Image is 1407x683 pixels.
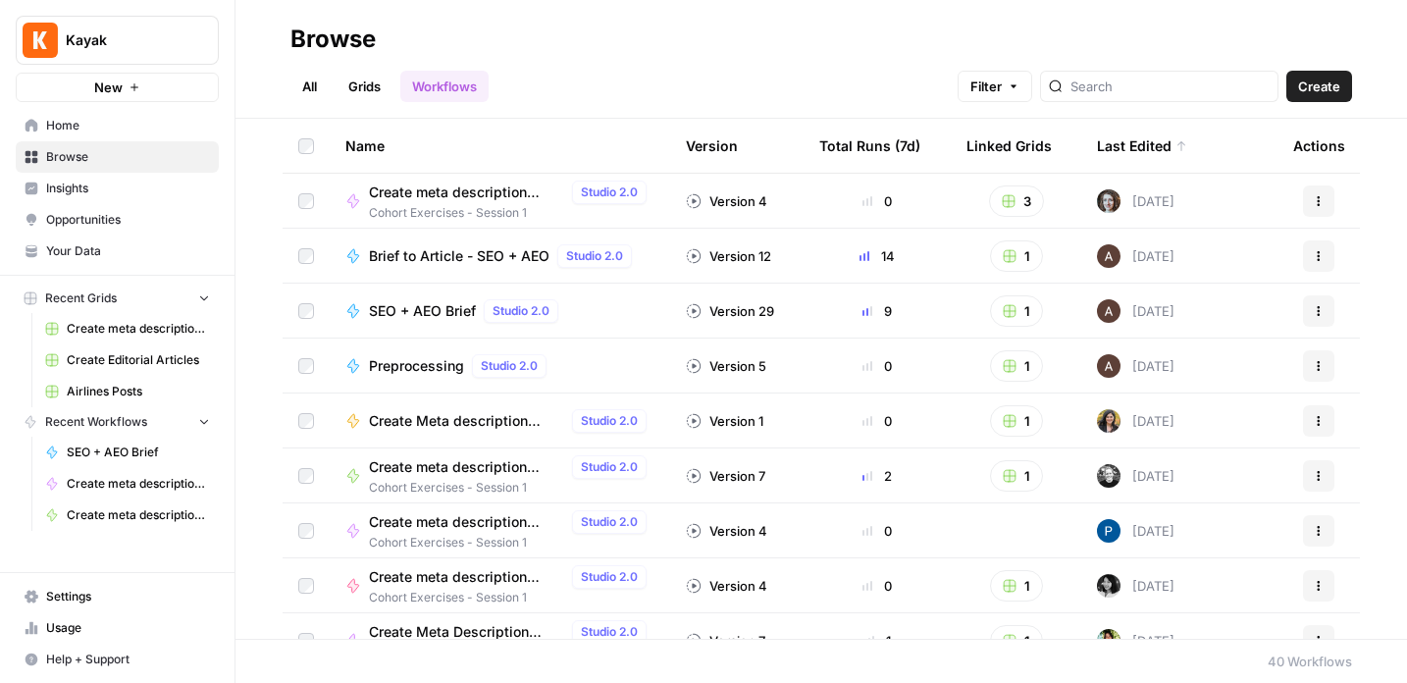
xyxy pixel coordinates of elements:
div: Version 4 [686,576,767,596]
span: Create meta description ([PERSON_NAME]) [369,457,564,477]
button: Recent Workflows [16,407,219,437]
div: Version 29 [686,301,774,321]
span: Create meta description ([PERSON_NAME]) [369,512,564,532]
div: 0 [819,191,935,211]
button: Recent Grids [16,284,219,313]
a: Create meta description (Fie) [36,499,219,531]
button: 1 [990,570,1043,602]
a: Grids [337,71,392,102]
div: [DATE] [1097,519,1174,543]
button: 3 [989,185,1044,217]
span: Create Editorial Articles [67,351,210,369]
div: [DATE] [1097,354,1174,378]
a: Home [16,110,219,141]
span: Preprocessing [369,356,464,376]
span: Opportunities [46,211,210,229]
div: [DATE] [1097,244,1174,268]
span: Create meta description ([PERSON_NAME]) [369,567,564,587]
img: a2eqamhmdthocwmr1l2lqiqck0lu [1097,464,1120,488]
a: Your Data [16,236,219,267]
a: Workflows [400,71,489,102]
div: Browse [290,24,376,55]
div: Last Edited [1097,119,1187,173]
a: Airlines Posts [36,376,219,407]
img: wtbmvrjo3qvncyiyitl6zoukl9gz [1097,354,1120,378]
span: Brief to Article - SEO + AEO [369,246,549,266]
img: pl7e58t6qlk7gfgh2zr3oyga3gis [1097,519,1120,543]
div: Version 5 [686,356,766,376]
button: 1 [990,460,1043,492]
a: PreprocessingStudio 2.0 [345,354,654,378]
a: Create meta description ([PERSON_NAME])Studio 2.0Cohort Exercises - Session 1 [345,455,654,497]
img: re7xpd5lpd6r3te7ued3p9atxw8h [1097,409,1120,433]
input: Search [1070,77,1270,96]
span: SEO + AEO Brief [67,444,210,461]
img: wtbmvrjo3qvncyiyitl6zoukl9gz [1097,244,1120,268]
button: 1 [990,625,1043,657]
span: Browse [46,148,210,166]
div: Version 12 [686,246,771,266]
div: [DATE] [1097,409,1174,433]
button: Help + Support [16,644,219,675]
span: New [94,78,123,97]
span: Insights [46,180,210,197]
span: Filter [970,77,1002,96]
span: Studio 2.0 [481,357,538,375]
button: New [16,73,219,102]
a: SEO + AEO Brief [36,437,219,468]
img: Kayak Logo [23,23,58,58]
span: Studio 2.0 [566,247,623,265]
span: Your Data [46,242,210,260]
a: Create Editorial Articles [36,344,219,376]
span: Studio 2.0 [581,184,638,201]
div: 0 [819,576,935,596]
button: 1 [990,350,1043,382]
span: Recent Grids [45,289,117,307]
span: Studio 2.0 [493,302,549,320]
span: Create meta description [[PERSON_NAME]] [369,183,564,202]
a: Create meta description [[PERSON_NAME]] [36,468,219,499]
span: Create Meta Description ([PERSON_NAME]) [369,622,564,642]
div: [DATE] [1097,189,1174,213]
span: Settings [46,588,210,605]
button: 1 [990,295,1043,327]
div: Version 4 [686,521,767,541]
span: Home [46,117,210,134]
a: Insights [16,173,219,204]
div: 0 [819,411,935,431]
div: 0 [819,521,935,541]
a: Create meta description ([PERSON_NAME])Studio 2.0Cohort Exercises - Session 1 [345,565,654,606]
div: Version [686,119,738,173]
div: 2 [819,466,935,486]
button: 1 [990,240,1043,272]
div: Total Runs (7d) [819,119,920,173]
span: Create meta description [Ola] Grid (2) [67,320,210,338]
a: Settings [16,581,219,612]
div: 0 [819,356,935,376]
div: Version 7 [686,466,765,486]
span: Create [1298,77,1340,96]
span: Airlines Posts [67,383,210,400]
span: Studio 2.0 [581,458,638,476]
span: Cohort Exercises - Session 1 [369,534,654,552]
div: Version 4 [686,191,767,211]
img: 0w16hsb9dp3affd7irj0qqs67ma2 [1097,574,1120,598]
div: 1 [819,631,935,651]
button: Filter [958,71,1032,102]
div: 40 Workflows [1268,652,1352,671]
span: Create meta description (Fie) [67,506,210,524]
span: Recent Workflows [45,413,147,431]
div: 9 [819,301,935,321]
span: Cohort Exercises - Session 1 [369,589,654,606]
span: Usage [46,619,210,637]
span: Studio 2.0 [581,513,638,531]
button: Create [1286,71,1352,102]
div: [DATE] [1097,464,1174,488]
a: Create meta description [Ola] Grid (2) [36,313,219,344]
button: Workspace: Kayak [16,16,219,65]
button: 1 [990,405,1043,437]
span: Studio 2.0 [581,568,638,586]
img: wtbmvrjo3qvncyiyitl6zoukl9gz [1097,299,1120,323]
span: Create Meta description ([PERSON_NAME]) [369,411,564,431]
div: Actions [1293,119,1345,173]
